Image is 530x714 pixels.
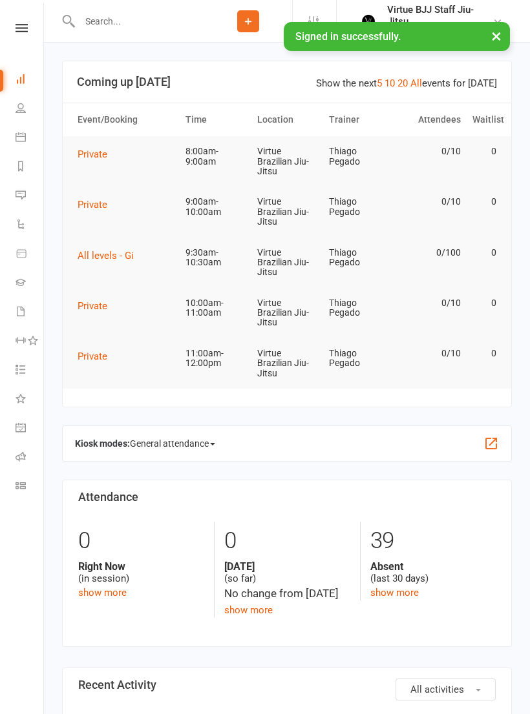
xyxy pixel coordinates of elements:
[78,678,496,691] h3: Recent Activity
[78,522,204,560] div: 0
[78,351,107,362] span: Private
[467,103,503,136] th: Waitlist
[78,300,107,312] span: Private
[16,240,45,269] a: Product Sales
[76,12,204,30] input: Search...
[370,560,496,585] div: (last 30 days)
[370,522,496,560] div: 39
[467,288,503,318] td: 0
[410,77,422,89] a: All
[224,560,350,585] div: (so far)
[180,136,251,177] td: 8:00am-9:00am
[180,103,251,136] th: Time
[78,248,143,263] button: All levels - Gi
[323,238,395,278] td: Thiago Pegado
[16,66,45,95] a: Dashboard
[78,491,496,504] h3: Attendance
[395,288,467,318] td: 0/10
[16,153,45,182] a: Reports
[377,77,382,89] a: 5
[395,136,467,167] td: 0/10
[370,587,419,598] a: show more
[16,444,45,473] a: Roll call kiosk mode
[78,199,107,210] span: Private
[316,76,497,91] div: Show the next events for [DATE]
[467,338,503,369] td: 0
[355,8,381,34] img: thumb_image1665449447.png
[180,288,251,329] td: 10:00am-11:00am
[395,238,467,268] td: 0/100
[16,473,45,502] a: Class kiosk mode
[323,136,395,177] td: Thiago Pegado
[251,338,323,389] td: Virtue Brazilian Jiu-Jitsu
[77,76,497,88] h3: Coming up [DATE]
[395,338,467,369] td: 0/10
[78,349,116,364] button: Private
[72,103,180,136] th: Event/Booking
[78,587,127,598] a: show more
[323,187,395,227] td: Thiago Pegado
[251,136,323,187] td: Virtue Brazilian Jiu-Jitsu
[16,414,45,444] a: General attendance kiosk mode
[395,103,467,136] th: Attendees
[224,585,350,602] div: No change from [DATE]
[224,522,350,560] div: 0
[467,136,503,167] td: 0
[387,4,493,27] div: Virtue BJJ Staff Jiu-Jitsu
[323,288,395,329] td: Thiago Pegado
[16,124,45,153] a: Calendar
[323,338,395,379] td: Thiago Pegado
[180,238,251,278] td: 9:30am-10:30am
[180,338,251,379] td: 11:00am-12:00pm
[16,385,45,414] a: What's New
[224,560,350,573] strong: [DATE]
[485,22,508,50] button: ×
[75,438,130,449] strong: Kiosk modes:
[78,560,204,585] div: (in session)
[251,238,323,288] td: Virtue Brazilian Jiu-Jitsu
[251,288,323,338] td: Virtue Brazilian Jiu-Jitsu
[251,103,323,136] th: Location
[78,250,134,261] span: All levels - Gi
[397,77,408,89] a: 20
[180,187,251,227] td: 9:00am-10:00am
[78,147,116,162] button: Private
[251,187,323,237] td: Virtue Brazilian Jiu-Jitsu
[295,30,401,43] span: Signed in successfully.
[130,433,215,454] span: General attendance
[78,148,107,160] span: Private
[395,187,467,217] td: 0/10
[78,197,116,212] button: Private
[396,678,496,700] button: All activities
[370,560,496,573] strong: Absent
[467,187,503,217] td: 0
[385,77,395,89] a: 10
[16,95,45,124] a: People
[467,238,503,268] td: 0
[78,560,204,573] strong: Right Now
[78,298,116,314] button: Private
[410,684,464,695] span: All activities
[224,604,273,616] a: show more
[323,103,395,136] th: Trainer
